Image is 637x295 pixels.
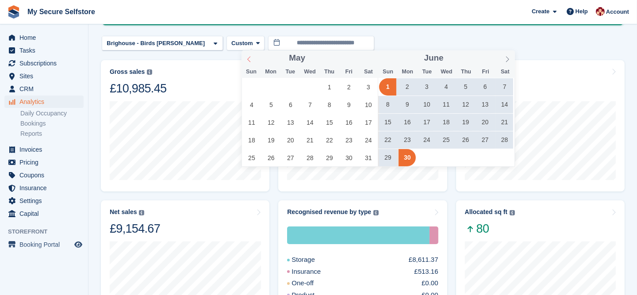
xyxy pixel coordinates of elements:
div: Net sales [110,208,137,216]
span: Thu [457,69,476,75]
span: May 15, 2025 [321,114,338,131]
img: icon-info-grey-7440780725fd019a000dd9b08b2336e03edf1995a4989e88bcd33f0948082b44.svg [147,69,152,75]
span: May 3, 2025 [360,78,377,96]
span: June 18, 2025 [437,114,455,131]
div: Brighouse - Birds [PERSON_NAME] [105,39,208,48]
span: Booking Portal [19,238,73,251]
img: Laura Oldroyd [596,7,605,16]
span: May 6, 2025 [282,96,299,113]
span: June 9, 2025 [399,96,416,113]
span: Analytics [19,96,73,108]
span: May 31, 2025 [360,149,377,166]
span: May 29, 2025 [321,149,338,166]
span: June 1, 2025 [379,78,396,96]
span: June 26, 2025 [457,131,474,149]
span: Sites [19,70,73,82]
span: June 23, 2025 [399,131,416,149]
span: Sun [242,69,261,75]
span: June 28, 2025 [496,131,513,149]
a: menu [4,182,84,194]
span: May 22, 2025 [321,131,338,149]
span: June 27, 2025 [476,131,494,149]
span: Fri [476,69,495,75]
span: CRM [19,83,73,95]
span: May 10, 2025 [360,96,377,113]
img: icon-info-grey-7440780725fd019a000dd9b08b2336e03edf1995a4989e88bcd33f0948082b44.svg [510,210,515,215]
span: June 30, 2025 [399,149,416,166]
span: May 26, 2025 [262,149,280,166]
span: Invoices [19,143,73,156]
span: May 23, 2025 [340,131,357,149]
a: Reports [20,130,84,138]
a: menu [4,96,84,108]
span: Tue [280,69,300,75]
div: £8,611.37 [409,255,438,265]
a: Preview store [73,239,84,250]
span: Subscriptions [19,57,73,69]
a: menu [4,70,84,82]
span: 80 [465,221,515,236]
span: May 20, 2025 [282,131,299,149]
span: Help [576,7,588,16]
div: Recognised revenue by type [287,208,371,216]
span: June 8, 2025 [379,96,396,113]
span: Settings [19,195,73,207]
input: Year [444,54,472,63]
span: May 1, 2025 [321,78,338,96]
a: menu [4,83,84,95]
div: Storage [287,226,430,244]
span: June 12, 2025 [457,96,474,113]
span: May 4, 2025 [243,96,260,113]
span: Sun [378,69,398,75]
div: Storage [287,255,336,265]
span: Pricing [19,156,73,169]
span: May 27, 2025 [282,149,299,166]
div: £9,154.67 [110,221,160,236]
span: May 11, 2025 [243,114,260,131]
span: Storefront [8,227,88,236]
span: Capital [19,207,73,220]
span: Insurance [19,182,73,194]
span: May 5, 2025 [262,96,280,113]
span: June 2, 2025 [399,78,416,96]
span: May 21, 2025 [301,131,318,149]
span: June 17, 2025 [418,114,435,131]
div: £513.16 [414,267,438,277]
span: Home [19,31,73,44]
span: June 14, 2025 [496,96,513,113]
img: icon-info-grey-7440780725fd019a000dd9b08b2336e03edf1995a4989e88bcd33f0948082b44.svg [139,210,144,215]
span: June 13, 2025 [476,96,494,113]
span: May 9, 2025 [340,96,357,113]
span: May 30, 2025 [340,149,357,166]
span: May 2, 2025 [340,78,357,96]
img: stora-icon-8386f47178a22dfd0bd8f6a31ec36ba5ce8667c1dd55bd0f319d3a0aa187defe.svg [7,5,20,19]
span: June 10, 2025 [418,96,435,113]
span: Create [532,7,549,16]
span: June 4, 2025 [437,78,455,96]
a: menu [4,207,84,220]
span: Sat [359,69,378,75]
span: Wed [437,69,456,75]
a: Daily Occupancy [20,109,84,118]
div: Allocated sq ft [465,208,507,216]
span: June 6, 2025 [476,78,494,96]
span: Tue [417,69,437,75]
img: icon-info-grey-7440780725fd019a000dd9b08b2336e03edf1995a4989e88bcd33f0948082b44.svg [373,210,379,215]
a: menu [4,44,84,57]
span: Tasks [19,44,73,57]
span: Mon [261,69,280,75]
span: May [289,54,305,62]
span: Wed [300,69,319,75]
span: Fri [339,69,359,75]
span: May 8, 2025 [321,96,338,113]
span: June 11, 2025 [437,96,455,113]
span: June 20, 2025 [476,114,494,131]
span: May 16, 2025 [340,114,357,131]
a: menu [4,57,84,69]
span: May 28, 2025 [301,149,318,166]
div: Gross sales [110,68,145,76]
div: £0.00 [422,278,438,288]
a: Bookings [20,119,84,128]
a: menu [4,238,84,251]
button: Custom [226,36,265,50]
